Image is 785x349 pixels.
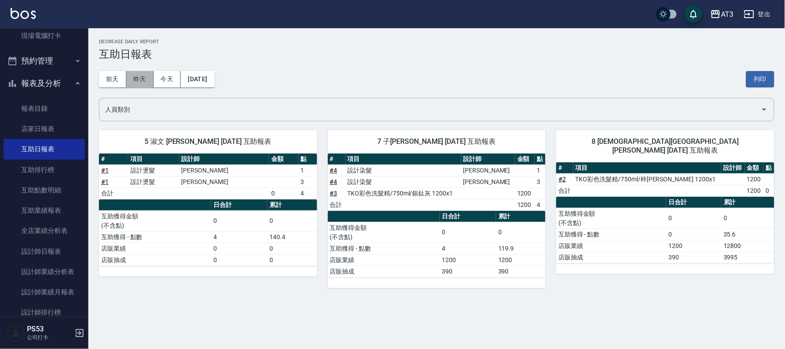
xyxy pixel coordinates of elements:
[211,199,267,211] th: 日合計
[299,154,317,165] th: 點
[328,211,546,278] table: a dense table
[496,266,546,277] td: 390
[721,162,745,174] th: 設計師
[535,199,546,210] td: 4
[328,199,345,210] td: 合計
[515,188,535,199] td: 1200
[4,26,85,46] a: 現場電腦打卡
[128,176,179,188] td: 設計燙髮
[757,102,771,116] button: Open
[99,48,774,60] h3: 互助日報表
[4,98,85,119] a: 報表目錄
[4,72,85,95] button: 報表及分析
[267,210,317,231] td: 0
[440,266,496,277] td: 390
[328,154,345,165] th: #
[345,154,461,165] th: 項目
[154,71,181,87] button: 今天
[128,165,179,176] td: 設計燙髮
[746,71,774,87] button: 列印
[4,160,85,180] a: 互助排行榜
[515,199,535,210] td: 1200
[707,5,737,23] button: AT3
[461,176,516,188] td: [PERSON_NAME]
[763,162,774,174] th: 點
[4,262,85,282] a: 設計師業績分析表
[345,176,461,188] td: 設計染髮
[440,243,496,254] td: 4
[299,176,317,188] td: 3
[556,197,774,263] table: a dense table
[267,243,317,254] td: 0
[99,210,211,231] td: 互助獲得金額 (不含點)
[4,49,85,72] button: 預約管理
[179,165,269,176] td: [PERSON_NAME]
[666,197,721,208] th: 日合計
[99,254,211,266] td: 店販抽成
[99,188,128,199] td: 合計
[27,325,72,334] h5: PS53
[27,334,72,341] p: 公司打卡
[99,154,128,165] th: #
[99,154,317,199] table: a dense table
[211,210,267,231] td: 0
[267,254,317,266] td: 0
[556,240,666,251] td: 店販業績
[4,221,85,241] a: 全店業績分析表
[461,154,516,165] th: 設計師
[721,229,774,240] td: 35.6
[330,178,338,185] a: #4
[101,167,109,174] a: #1
[496,243,546,254] td: 119.9
[299,188,317,199] td: 4
[535,154,546,165] th: 點
[99,231,211,243] td: 互助獲得 - 點數
[745,173,764,185] td: 1200
[721,9,733,20] div: AT3
[745,185,764,196] td: 1200
[721,251,774,263] td: 3995
[211,231,267,243] td: 4
[99,199,317,266] table: a dense table
[567,137,764,155] span: 8 [DEMOGRAPHIC_DATA][GEOGRAPHIC_DATA][PERSON_NAME] [DATE] 互助報表
[558,176,566,183] a: #2
[461,165,516,176] td: [PERSON_NAME]
[556,162,774,197] table: a dense table
[666,208,721,229] td: 0
[4,180,85,200] a: 互助點數明細
[99,243,211,254] td: 店販業績
[556,208,666,229] td: 互助獲得金額 (不含點)
[535,165,546,176] td: 1
[181,71,214,87] button: [DATE]
[573,173,721,185] td: TKO彩色洗髮精/750ml/梓[PERSON_NAME] 1200x1
[4,302,85,323] a: 設計師排行榜
[685,5,702,23] button: save
[99,71,126,87] button: 前天
[211,243,267,254] td: 0
[179,154,269,165] th: 設計師
[4,282,85,302] a: 設計師業績月報表
[496,222,546,243] td: 0
[496,211,546,222] th: 累計
[556,185,573,196] td: 合計
[556,251,666,263] td: 店販抽成
[328,243,440,254] td: 互助獲得 - 點數
[11,8,36,19] img: Logo
[128,154,179,165] th: 項目
[721,197,774,208] th: 累計
[440,222,496,243] td: 0
[721,208,774,229] td: 0
[440,211,496,222] th: 日合計
[666,251,721,263] td: 390
[763,185,774,196] td: 0
[345,165,461,176] td: 設計染髮
[269,188,298,199] td: 0
[496,254,546,266] td: 1200
[328,154,546,211] table: a dense table
[330,190,338,197] a: #3
[328,254,440,266] td: 店販業績
[556,229,666,240] td: 互助獲得 - 點數
[99,39,774,45] h2: Decrease Daily Report
[330,167,338,174] a: #4
[7,324,25,342] img: Person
